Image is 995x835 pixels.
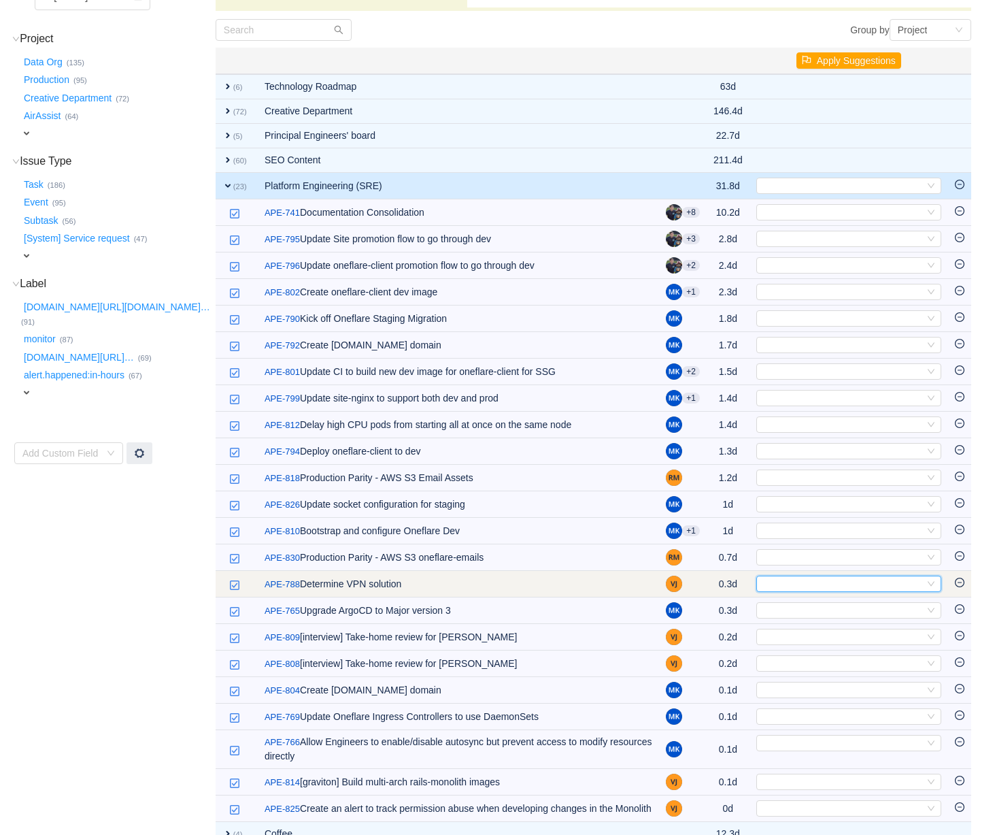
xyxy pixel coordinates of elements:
[222,81,233,92] span: expand
[258,730,659,769] td: Allow Engineers to enable/disable autosync but prevent access to modify resources directly
[707,99,749,124] td: 146.4d
[229,394,240,405] img: 10318
[955,312,964,322] i: icon: minus-circle
[67,59,84,67] small: (135)
[21,192,52,214] button: Event
[265,736,300,749] a: APE-766
[927,314,935,324] i: icon: down
[955,26,963,35] i: icon: down
[258,124,659,148] td: Principal Engineers' board
[265,392,300,406] a: APE-799
[707,518,749,544] td: 1d
[666,310,682,327] img: MV
[22,446,100,460] div: Add Custom Field
[258,332,659,359] td: Create [DOMAIN_NAME] domain
[21,318,35,326] small: (91)
[955,286,964,295] i: icon: minus-circle
[52,199,66,207] small: (95)
[707,438,749,465] td: 1.3d
[258,74,659,99] td: Technology Roadmap
[927,288,935,297] i: icon: down
[666,629,682,645] img: VJ
[258,796,659,822] td: Create an alert to track permission abuse when developing changes in the Monolith
[666,741,682,757] img: MV
[258,651,659,677] td: [interview] Take-home review for [PERSON_NAME]
[265,776,300,789] a: APE-814
[258,385,659,412] td: Update site-nginx to support both dev and prod
[129,372,142,380] small: (67)
[927,182,935,191] i: icon: down
[955,802,964,812] i: icon: minus-circle
[21,210,63,231] button: Subtask
[229,527,240,538] img: 10318
[593,19,971,41] div: Group by
[265,578,300,591] a: APE-788
[258,252,659,279] td: Update oneflare-client promotion flow to go through dev
[666,602,682,619] img: MV
[258,491,659,518] td: Update socket configuration for staging
[258,518,659,544] td: Bootstrap and configure Oneflare Dev
[927,553,935,563] i: icon: down
[21,69,73,91] button: Production
[955,419,964,428] i: icon: minus-circle
[21,329,60,350] button: monitor
[927,447,935,457] i: icon: down
[21,87,116,109] button: Creative Department
[229,633,240,644] img: 10318
[229,553,240,564] img: 10318
[265,233,300,246] a: APE-795
[955,445,964,455] i: icon: minus-circle
[265,472,300,485] a: APE-818
[927,633,935,642] i: icon: down
[65,112,78,120] small: (64)
[258,544,659,571] td: Production Parity - AWS S3 oneflare-emails
[258,359,659,385] td: Update CI to build new dev image for oneflare-client for SSG
[666,284,682,300] img: MV
[682,393,700,404] aui-badge: +1
[927,235,935,244] i: icon: down
[927,500,935,510] i: icon: down
[666,204,682,220] img: TT
[666,496,682,512] img: MV
[666,774,682,790] img: VJ
[265,684,300,698] a: APE-804
[258,412,659,438] td: Delay high CPU pods from starting all at once on the same node
[682,366,700,377] aui-badge: +2
[796,52,901,69] button: icon: flagApply Suggestions
[707,74,749,99] td: 63d
[955,737,964,747] i: icon: minus-circle
[265,259,300,273] a: APE-796
[233,108,247,116] small: (72)
[927,261,935,271] i: icon: down
[682,207,700,218] aui-badge: +8
[955,365,964,375] i: icon: minus-circle
[21,365,129,387] button: alert.happened:in-hours
[265,498,300,512] a: APE-826
[666,655,682,672] img: VJ
[116,95,129,103] small: (72)
[707,306,749,332] td: 1.8d
[927,606,935,616] i: icon: down
[258,704,659,730] td: Update Oneflare Ingress Controllers to use DaemonSets
[258,677,659,704] td: Create [DOMAIN_NAME] domain
[265,525,300,538] a: APE-810
[955,684,964,693] i: icon: minus-circle
[927,580,935,589] i: icon: down
[666,470,682,486] img: RM
[21,277,214,291] h3: Label
[229,367,240,378] img: 10318
[229,580,240,591] img: 10318
[233,157,247,165] small: (60)
[265,339,300,353] a: APE-792
[21,154,214,168] h3: Issue Type
[927,394,935,404] i: icon: down
[229,778,240,789] img: 10318
[666,443,682,459] img: MV
[955,472,964,481] i: icon: minus-circle
[21,250,32,261] span: expand
[955,392,964,402] i: icon: minus-circle
[233,182,247,191] small: (23)
[229,659,240,670] img: 10318
[229,421,240,431] img: 10318
[955,578,964,587] i: icon: minus-circle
